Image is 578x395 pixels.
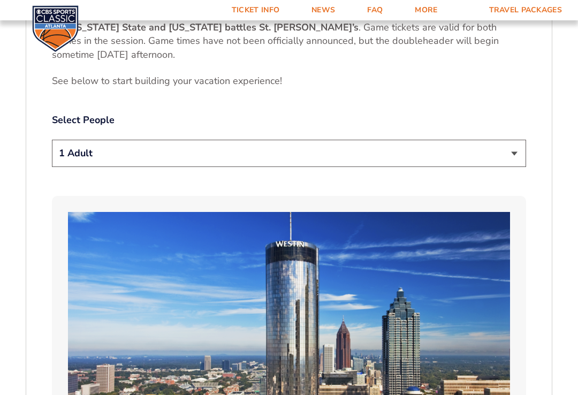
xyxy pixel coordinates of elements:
strong: [US_STATE] will take on [US_STATE] State and [US_STATE] battles St. [PERSON_NAME]’s [52,7,518,34]
span: xperience! [238,74,282,87]
p: See below to start building your vacation e [52,74,526,88]
label: Select People [52,113,526,127]
img: CBS Sports Classic [32,5,79,52]
span: . Game tickets are valid for both games in the session. Game times have not been officially annou... [52,21,499,60]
